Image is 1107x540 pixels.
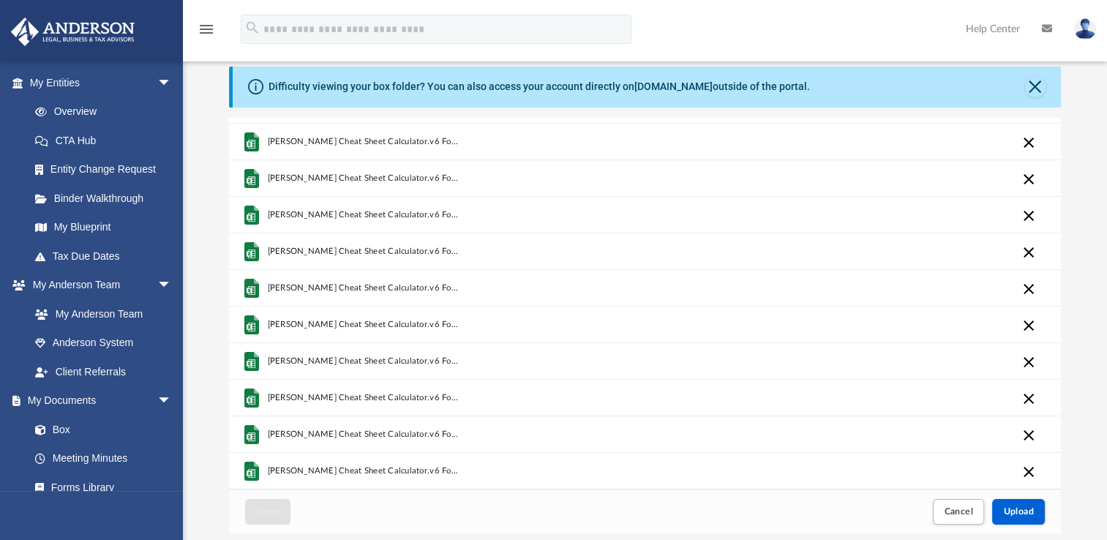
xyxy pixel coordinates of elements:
a: My Anderson Team [20,299,179,329]
button: Cancel this upload [1020,134,1037,151]
span: Close [256,507,279,516]
a: My Blueprint [20,213,187,242]
button: Cancel this upload [1020,353,1037,371]
span: [PERSON_NAME] Cheat Sheet Calculator.v6 For Admin Home Office Deduction - KB 20250531.xlsx [268,392,460,402]
span: [PERSON_NAME] Cheat Sheet Calculator.v6 For Admin Home Office Deduction - KB 20241130.xlsx [268,209,460,219]
button: Cancel this upload [1020,170,1037,188]
img: User Pic [1074,18,1096,40]
span: arrow_drop_down [157,271,187,301]
span: [PERSON_NAME] Cheat Sheet Calculator.v6 For Admin Home Office Deduction - KB 20250430.xlsx [268,429,460,438]
a: Anderson System [20,329,187,358]
a: My Documentsarrow_drop_down [10,386,187,416]
img: Anderson Advisors Platinum Portal [7,18,139,46]
span: [PERSON_NAME] Cheat Sheet Calculator.v6 For Admin Home Office Deduction - KB 20250131.xlsx [268,136,460,146]
span: [PERSON_NAME] Cheat Sheet Calculator.v6 For Admin Home Office Deduction - KB 20250331.xlsx [268,465,460,475]
button: Cancel [933,499,984,525]
button: Cancel this upload [1020,317,1037,334]
div: Upload [229,118,1061,534]
i: menu [198,20,215,38]
a: Forms Library [20,473,179,502]
a: Binder Walkthrough [20,184,194,213]
span: Cancel [944,507,973,516]
span: arrow_drop_down [157,386,187,416]
span: arrow_drop_down [157,68,187,98]
button: Cancel this upload [1020,427,1037,444]
a: menu [198,28,215,38]
a: CTA Hub [20,126,194,155]
span: [PERSON_NAME] Cheat Sheet Calculator.v6 For Admin Home Office Deduction - KB 20250630.xlsx [268,356,460,365]
button: Close [1025,77,1046,97]
span: [PERSON_NAME] Cheat Sheet Calculator.v6 For Admin Home Office Deduction - KB 20241231.xlsx [268,173,460,182]
div: Difficulty viewing your box folder? You can also access your account directly on outside of the p... [269,79,810,94]
a: [DOMAIN_NAME] [634,80,713,92]
a: My Anderson Teamarrow_drop_down [10,271,187,300]
a: Client Referrals [20,357,187,386]
button: Cancel this upload [1020,390,1037,408]
span: [PERSON_NAME] Cheat Sheet Calculator.v6 For Admin Home Office Deduction - KB 20250731.xlsx [268,319,460,329]
a: Entity Change Request [20,155,194,184]
a: Overview [20,97,194,127]
a: My Entitiesarrow_drop_down [10,68,194,97]
a: Box [20,415,179,444]
button: Cancel this upload [1020,280,1037,298]
a: Meeting Minutes [20,444,187,473]
button: Close [245,499,290,525]
span: [PERSON_NAME] Cheat Sheet Calculator.v6 For Admin Home Office Deduction - KB 20241031.xlsx [268,246,460,255]
button: Cancel this upload [1020,463,1037,481]
span: [PERSON_NAME] Cheat Sheet Calculator.v6 For Admin Home Office Deduction - KB 20240930.xlsx [268,282,460,292]
button: Cancel this upload [1020,244,1037,261]
button: Cancel this upload [1020,207,1037,225]
a: Tax Due Dates [20,241,194,271]
div: grid [229,118,1061,490]
i: search [244,20,260,36]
